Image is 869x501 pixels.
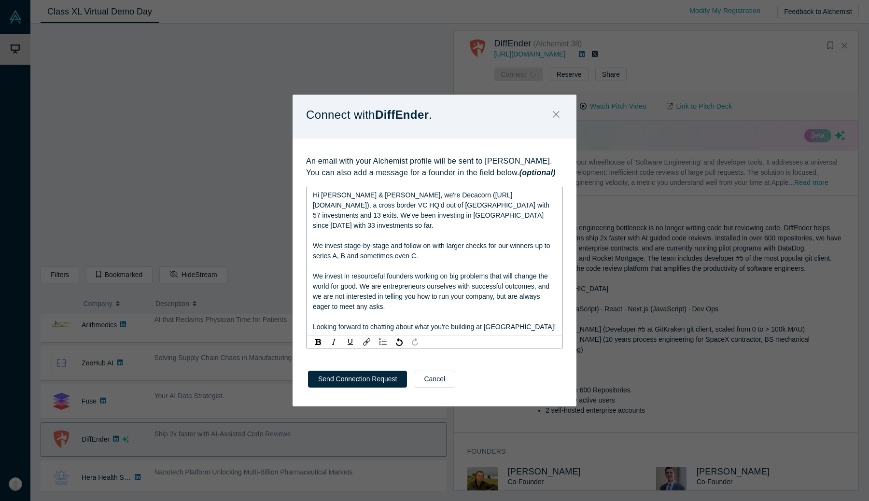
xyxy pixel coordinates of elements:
div: Bold [312,337,324,347]
div: Link [361,337,373,347]
div: rdw-toolbar [306,335,563,348]
strong: (optional) [519,168,556,177]
span: We invest stage-by-stage and follow on with larger checks for our winners up to series A, B and s... [313,242,552,260]
div: Undo [393,337,405,347]
div: Unordered [377,337,389,347]
div: rdw-wrapper [306,187,563,335]
div: Redo [409,337,421,347]
div: rdw-link-control [359,337,375,347]
span: Looking forward to chatting about what you're building at [GEOGRAPHIC_DATA]! [313,323,556,331]
button: Send Connection Request [308,371,407,388]
div: rdw-editor [313,190,557,332]
div: Italic [328,337,340,347]
div: rdw-list-control [375,337,391,347]
p: Connect with . [306,105,432,125]
strong: DiffEnder [375,108,429,121]
div: rdw-inline-control [310,337,359,347]
p: An email with your Alchemist profile will be sent to [PERSON_NAME]. You can also add a message fo... [306,155,563,179]
div: Underline [344,337,357,347]
span: Hi [PERSON_NAME] & [PERSON_NAME], we're Decacorn ([URL][DOMAIN_NAME]), a cross border VC HQ'd out... [313,191,551,229]
span: We invest in resourceful founders working on big problems that will change the world for good. We... [313,272,551,310]
div: rdw-history-control [391,337,423,347]
button: Close [546,105,566,125]
button: Cancel [414,371,455,388]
